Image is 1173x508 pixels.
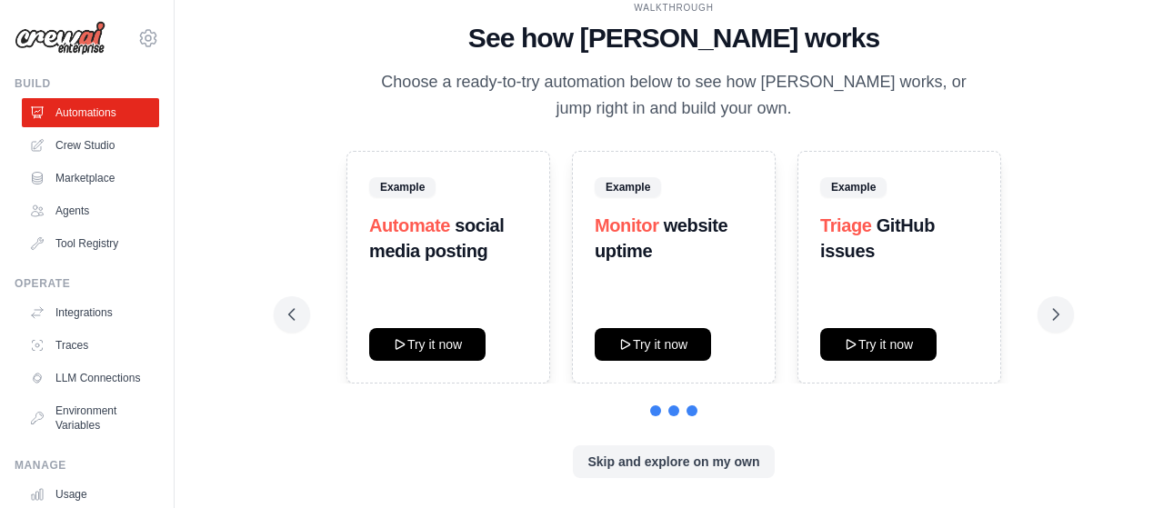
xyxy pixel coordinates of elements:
button: Skip and explore on my own [573,445,774,478]
span: Monitor [595,215,659,235]
strong: GitHub issues [820,215,935,261]
span: Example [820,177,887,197]
button: Try it now [595,328,711,361]
span: Automate [369,215,450,235]
a: Tool Registry [22,229,159,258]
a: Integrations [22,298,159,327]
p: Choose a ready-to-try automation below to see how [PERSON_NAME] works, or jump right in and build... [368,69,979,123]
button: Try it now [820,328,937,361]
span: Example [369,177,436,197]
div: WALKTHROUGH [288,1,1059,15]
div: Build [15,76,159,91]
a: Environment Variables [22,396,159,440]
div: Manage [15,458,159,473]
a: Marketplace [22,164,159,193]
a: Traces [22,331,159,360]
a: Automations [22,98,159,127]
button: Try it now [369,328,486,361]
div: Operate [15,276,159,291]
img: Logo [15,21,105,55]
span: Triage [820,215,872,235]
h1: See how [PERSON_NAME] works [288,22,1059,55]
a: Crew Studio [22,131,159,160]
a: Agents [22,196,159,225]
a: LLM Connections [22,364,159,393]
span: Example [595,177,661,197]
